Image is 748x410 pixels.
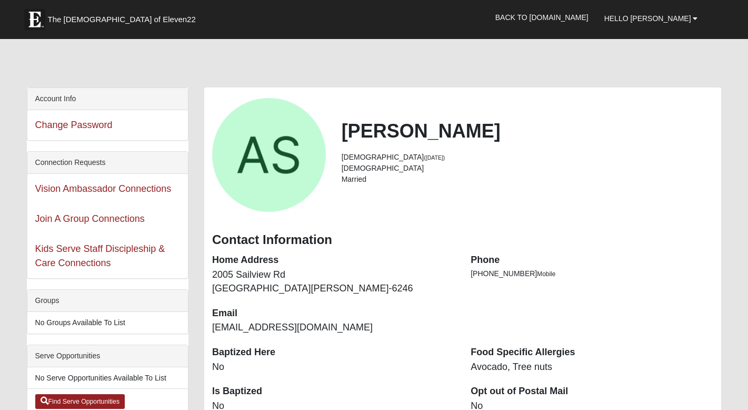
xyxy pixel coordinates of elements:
a: Hello [PERSON_NAME] [596,5,706,32]
dt: Phone [471,253,713,267]
span: The [DEMOGRAPHIC_DATA] of Eleven22 [48,14,196,25]
a: Change Password [35,120,113,130]
dd: Avocado, Tree nuts [471,360,713,374]
dd: 2005 Sailview Rd [GEOGRAPHIC_DATA][PERSON_NAME]-6246 [212,268,455,295]
small: ([DATE]) [424,154,445,161]
img: Eleven22 logo [24,9,45,30]
li: No Groups Available To List [27,312,188,334]
li: No Serve Opportunities Available To List [27,367,188,389]
li: [DEMOGRAPHIC_DATA] [342,163,714,174]
dt: Email [212,307,455,320]
dd: [EMAIL_ADDRESS][DOMAIN_NAME] [212,321,455,335]
span: Hello [PERSON_NAME] [604,14,691,23]
a: Find Serve Opportunities [35,394,125,409]
div: Connection Requests [27,152,188,174]
dt: Baptized Here [212,346,455,359]
h2: [PERSON_NAME] [342,120,714,142]
dd: No [212,360,455,374]
div: Groups [27,290,188,312]
li: [PHONE_NUMBER] [471,268,713,279]
a: Back to [DOMAIN_NAME] [487,4,596,31]
dt: Is Baptized [212,385,455,398]
a: Join A Group Connections [35,213,145,224]
li: [DEMOGRAPHIC_DATA] [342,152,714,163]
li: Married [342,174,714,185]
a: View Fullsize Photo [212,98,326,212]
div: Account Info [27,88,188,110]
div: Serve Opportunities [27,345,188,367]
dt: Food Specific Allergies [471,346,713,359]
h3: Contact Information [212,232,713,248]
a: Vision Ambassador Connections [35,183,172,194]
span: Mobile [537,270,555,278]
dt: Home Address [212,253,455,267]
a: The [DEMOGRAPHIC_DATA] of Eleven22 [19,4,230,30]
dt: Opt out of Postal Mail [471,385,713,398]
a: Kids Serve Staff Discipleship & Care Connections [35,243,165,268]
